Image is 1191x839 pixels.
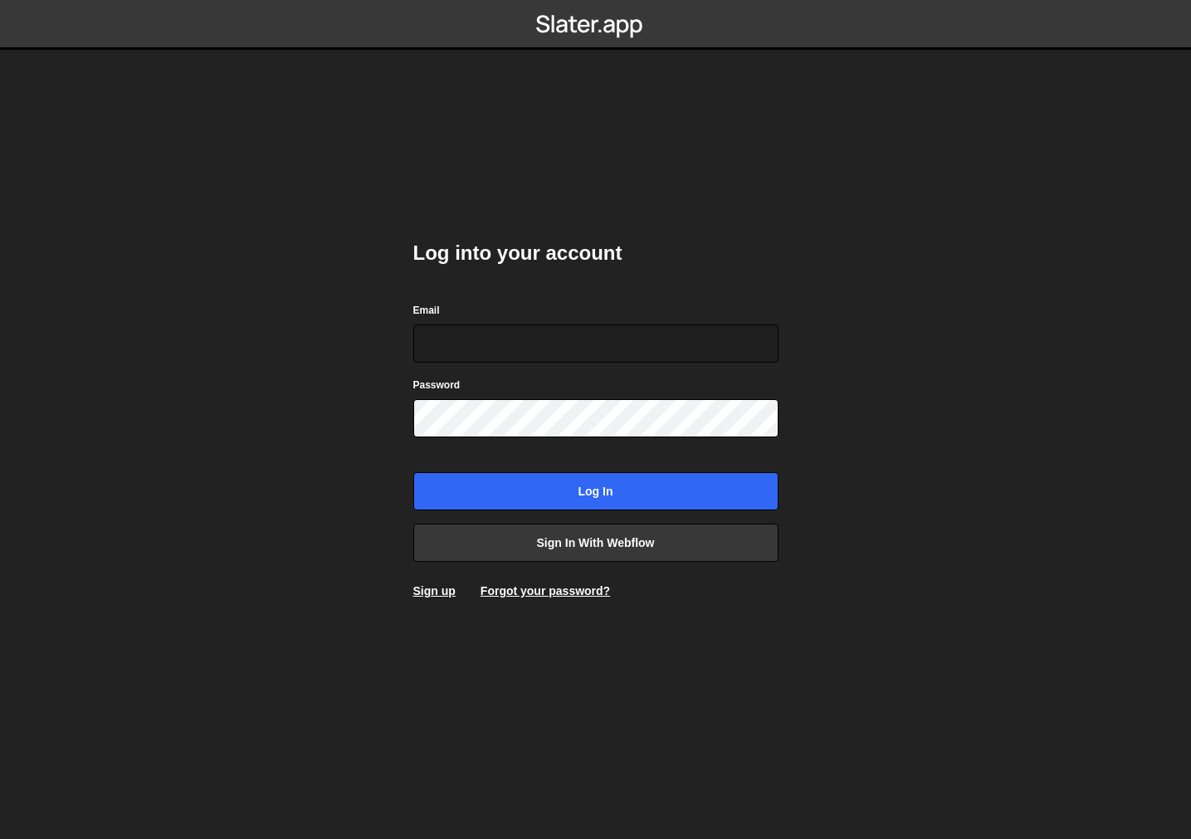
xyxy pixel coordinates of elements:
[413,524,779,562] a: Sign in with Webflow
[413,240,779,266] h2: Log into your account
[413,584,456,598] a: Sign up
[413,302,440,319] label: Email
[413,472,779,510] input: Log in
[413,377,461,393] label: Password
[481,584,610,598] a: Forgot your password?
